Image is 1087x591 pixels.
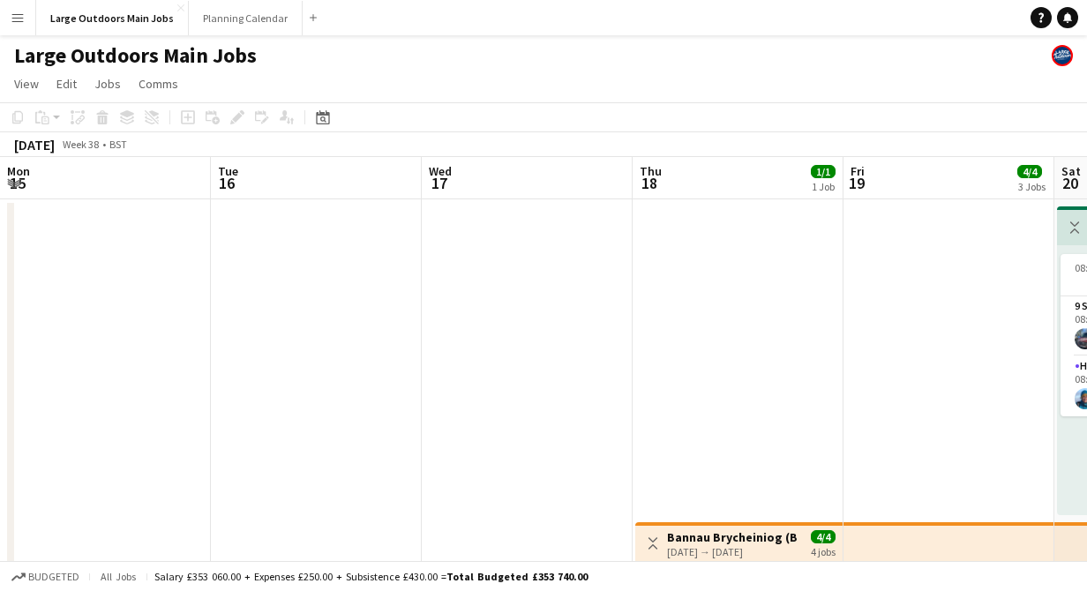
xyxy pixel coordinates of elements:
div: 3 Jobs [1018,180,1046,193]
span: 15 [4,173,30,193]
span: 1/1 [811,165,836,178]
span: Comms [139,76,178,92]
span: Week 38 [58,138,102,151]
span: Jobs [94,76,121,92]
span: 16 [215,173,238,193]
span: Total Budgeted £353 740.00 [446,570,588,583]
span: 19 [848,173,865,193]
span: Budgeted [28,571,79,583]
span: 20 [1059,173,1081,193]
span: Thu [640,163,662,179]
div: 1 Job [812,180,835,193]
h1: Large Outdoors Main Jobs [14,42,257,69]
button: Planning Calendar [189,1,303,35]
div: BST [109,138,127,151]
div: [DATE] [14,136,55,153]
span: Wed [429,163,452,179]
h3: Bannau Brycheiniog (Brecon Beacons) Walking Weekend – Pen-y-Fan and Waterfalls Adventure [667,529,798,545]
div: [DATE] → [DATE] [667,545,798,558]
a: Edit [49,72,84,95]
span: All jobs [97,570,139,583]
a: View [7,72,46,95]
span: 18 [637,173,662,193]
span: 4/4 [811,530,836,543]
div: 4 jobs [811,543,836,558]
span: 4/4 [1017,165,1042,178]
span: Sat [1061,163,1081,179]
button: Budgeted [9,567,82,587]
div: Salary £353 060.00 + Expenses £250.00 + Subsistence £430.00 = [154,570,588,583]
span: View [14,76,39,92]
app-user-avatar: Large Outdoors Office [1052,45,1073,66]
a: Comms [131,72,185,95]
span: 17 [426,173,452,193]
span: Mon [7,163,30,179]
span: Fri [851,163,865,179]
span: Edit [56,76,77,92]
a: Jobs [87,72,128,95]
span: Tue [218,163,238,179]
button: Large Outdoors Main Jobs [36,1,189,35]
